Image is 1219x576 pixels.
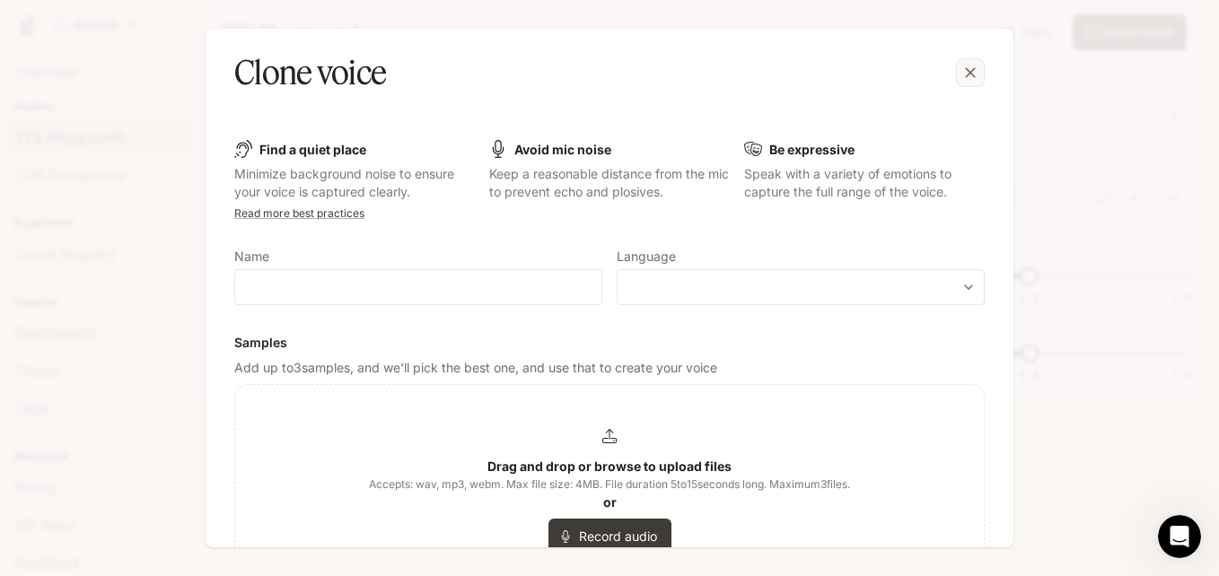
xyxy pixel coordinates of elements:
[548,519,671,554] button: Record audio
[489,165,730,201] p: Keep a reasonable distance from the mic to prevent echo and plosives.
[487,458,732,474] b: Drag and drop or browse to upload files
[769,142,855,157] b: Be expressive
[744,165,985,201] p: Speak with a variety of emotions to capture the full range of the voice.
[369,476,850,493] span: Accepts: wav, mp3, webm. Max file size: 4MB. File duration 5 to 15 seconds long. Maximum 3 files.
[234,250,269,263] p: Name
[234,359,985,377] p: Add up to 3 samples, and we'll pick the best one, and use that to create your voice
[1158,515,1201,558] iframe: Intercom live chat
[234,165,475,201] p: Minimize background noise to ensure your voice is captured clearly.
[617,250,676,263] p: Language
[603,494,617,510] b: or
[514,142,611,157] b: Avoid mic noise
[618,278,984,296] div: ​
[234,206,364,220] a: Read more best practices
[234,50,386,95] h5: Clone voice
[234,334,985,352] h6: Samples
[259,142,366,157] b: Find a quiet place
